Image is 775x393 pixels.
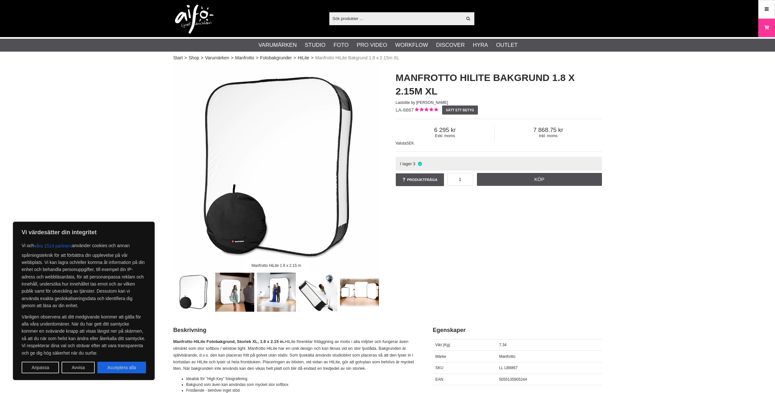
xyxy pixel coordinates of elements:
[499,354,516,359] span: Manfrotto
[477,173,602,186] a: Köp
[257,273,296,312] img: HiLite med släp (extra tbh)
[186,376,417,382] li: Idealisk för ''High Key'' fotografering
[173,339,285,344] strong: Manfrotto HiLite Fotobakgrund, Storlek XL, 1.8 x 2.15 m.
[396,126,495,134] span: 6 295
[235,55,254,61] a: Manfrotto
[396,107,414,113] span: LA-8867
[435,354,446,359] span: Märke
[62,362,95,373] button: Avvisa
[22,240,146,309] p: Vi och använder cookies och annan spårningsteknik för att förbättra din upplevelse på vår webbpla...
[473,41,488,49] a: Hyra
[174,273,213,312] img: Manfrotto HiLite 1.8 x 2.15 m
[396,141,406,146] span: Valuta
[189,55,199,61] a: Shop
[436,41,465,49] a: Discover
[496,41,518,49] a: Outlet
[205,55,229,61] a: Varumärken
[435,377,443,382] span: EAN
[329,14,462,23] input: Sök produkter ...
[340,273,379,312] img: Manfrotto HiLite serie
[400,161,412,166] span: I lager
[186,382,417,388] li: Bakgrund som även kan användas som mycket stor softbox
[495,126,602,134] span: 7 868.75
[406,141,414,146] span: SEK
[22,362,59,373] button: Anpassa
[13,222,155,380] div: Vi värdesätter din integritet
[499,377,527,382] span: 5055135905244
[173,65,380,271] img: Manfrotto HiLite 1.8 x 2.15 m
[298,55,309,61] a: HiLite
[311,55,314,61] span: >
[298,273,337,312] img: HiLite med vinylsläp (extra tillbehör)
[97,362,146,373] button: Acceptera alla
[315,55,399,61] span: Manfrotto HiLite Bakgrund 1.8 x 2.15m XL
[294,55,296,61] span: >
[413,161,415,166] span: 3
[256,55,258,61] span: >
[417,161,422,166] i: I lager
[215,273,254,312] img: Mycket månsidig fotobakgrund
[435,343,450,347] span: Vikt (Kg)
[201,55,203,61] span: >
[173,326,417,334] h2: Beskrivning
[260,55,292,61] a: Fotobakgrunder
[396,100,448,105] span: Lastolite by [PERSON_NAME]
[396,71,602,98] h1: Manfrotto HiLite Bakgrund 1.8 x 2.15m XL
[414,107,438,114] div: Kundbetyg: 5.00
[22,228,146,236] p: Vi värdesätter din integritet
[334,41,349,49] a: Foto
[305,41,325,49] a: Studio
[258,41,297,49] a: Varumärken
[231,55,233,61] span: >
[433,326,602,334] h2: Egenskaper
[175,5,214,34] img: logo.png
[173,338,417,372] p: HiLite förenklar friläggning av motiv i alla miljöer och fungerar även utmärkt som stor softbox /...
[435,366,443,370] span: SKU
[184,55,187,61] span: >
[246,260,306,271] div: Manfrotto HiLite 1.8 x 2.15 m
[495,134,602,138] span: Inkl. moms
[499,366,518,370] span: LL LB8867
[395,41,428,49] a: Workflow
[442,106,478,115] a: Sätt ett betyg
[499,343,507,347] span: 7.34
[357,41,387,49] a: Pro Video
[396,173,444,186] a: Produktfråga
[173,55,183,61] a: Start
[34,240,72,252] button: våra 1514 partners
[396,134,495,138] span: Exkl. moms
[22,313,146,357] p: Vänligen observera att ditt medgivande kommer att gälla för alla våra underdomäner. När du har ge...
